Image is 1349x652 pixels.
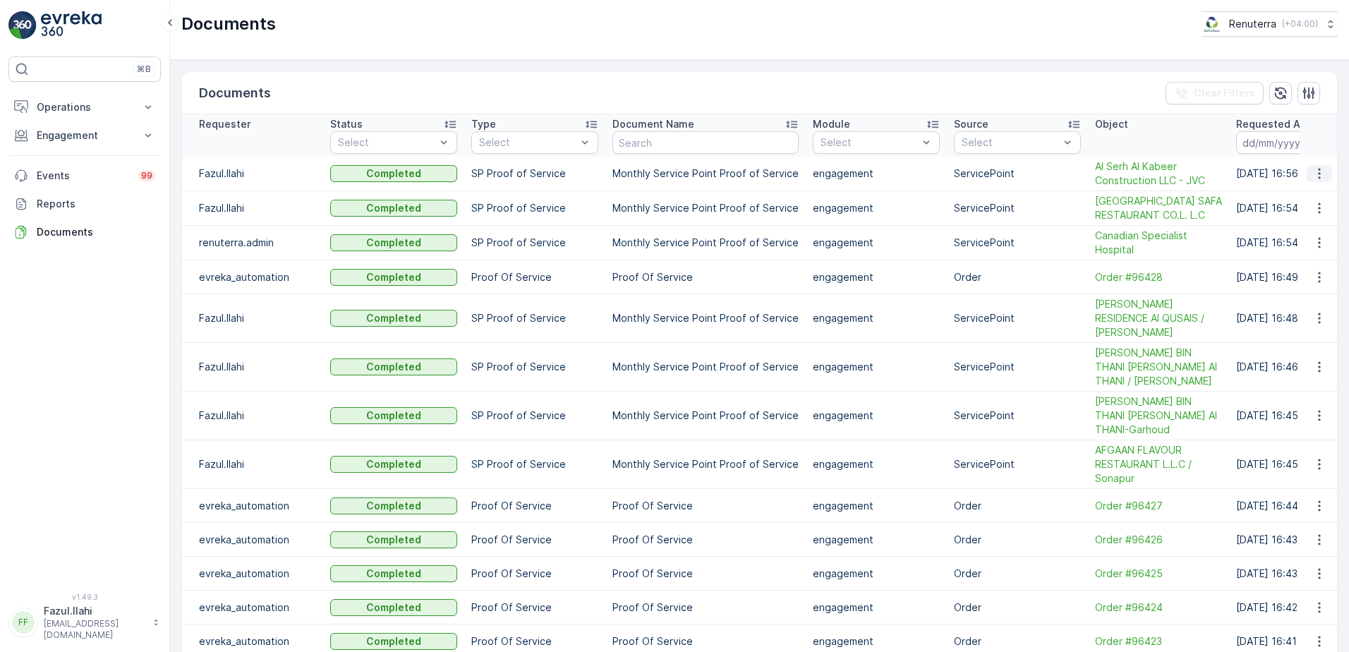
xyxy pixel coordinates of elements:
td: Proof Of Service [464,557,605,591]
p: Completed [366,311,421,325]
p: [EMAIL_ADDRESS][DOMAIN_NAME] [44,618,145,641]
button: Completed [330,633,457,650]
td: Monthly Service Point Proof of Service [605,440,806,489]
td: Fazul.Ilahi [182,440,323,489]
td: Order [947,523,1088,557]
td: engagement [806,489,947,523]
td: SP Proof of Service [464,392,605,440]
p: Requested At [1236,117,1305,131]
td: engagement [806,557,947,591]
td: engagement [806,523,947,557]
td: Fazul.Ilahi [182,343,323,392]
span: [PERSON_NAME] BIN THANI [PERSON_NAME] Al THANI-Garhoud [1095,394,1222,437]
p: Completed [366,409,421,423]
a: Al Serh Al Kabeer Construction LLC - JVC [1095,159,1222,188]
button: Completed [330,234,457,251]
td: SP Proof of Service [464,157,605,191]
td: Monthly Service Point Proof of Service [605,343,806,392]
p: Completed [366,600,421,615]
a: RASHID BIN THANI KHALAF Al THANI / Deira Naif [1095,346,1222,388]
a: Order #96426 [1095,533,1222,547]
button: Completed [330,407,457,424]
a: Events99 [8,162,161,190]
span: v 1.49.3 [8,593,161,601]
p: Operations [37,100,133,114]
p: Documents [199,83,271,103]
p: Type [471,117,496,131]
p: Select [338,135,435,150]
img: Screenshot_2024-07-26_at_13.33.01.png [1202,16,1223,32]
p: Completed [366,201,421,215]
td: SP Proof of Service [464,440,605,489]
button: Renuterra(+04:00) [1202,11,1338,37]
td: ServicePoint [947,294,1088,343]
td: evreka_automation [182,260,323,294]
span: Order #96428 [1095,270,1222,284]
td: Monthly Service Point Proof of Service [605,226,806,260]
td: Proof Of Service [605,489,806,523]
td: Fazul.Ilahi [182,157,323,191]
button: Completed [330,200,457,217]
td: Proof Of Service [464,260,605,294]
td: engagement [806,343,947,392]
td: Order [947,260,1088,294]
p: Engagement [37,128,133,143]
p: Status [330,117,363,131]
p: Fazul.Ilahi [44,604,145,618]
td: Proof Of Service [605,591,806,624]
a: Canadian Specialist Hospital [1095,229,1222,257]
p: ( +04:00 ) [1282,18,1318,30]
a: WADI AL SAFA RESTAURANT CO.L. L.C [1095,194,1222,222]
p: Clear Filters [1194,86,1255,100]
td: ServicePoint [947,440,1088,489]
p: Completed [366,360,421,374]
button: Completed [330,358,457,375]
td: engagement [806,260,947,294]
button: Completed [330,165,457,182]
td: SP Proof of Service [464,294,605,343]
div: FF [12,611,35,634]
td: engagement [806,591,947,624]
p: ⌘B [137,64,151,75]
span: Order #96424 [1095,600,1222,615]
td: Order [947,557,1088,591]
td: engagement [806,294,947,343]
button: Completed [330,565,457,582]
span: [PERSON_NAME] RESIDENCE Al QUSAIS / [PERSON_NAME] [1095,297,1222,339]
button: Completed [330,599,457,616]
p: Completed [366,499,421,513]
span: Order #96423 [1095,634,1222,648]
p: Completed [366,167,421,181]
td: Monthly Service Point Proof of Service [605,392,806,440]
a: RASHID BIN THANI KHALAF Al THANI-Garhoud [1095,394,1222,437]
td: engagement [806,226,947,260]
p: Completed [366,567,421,581]
button: Completed [330,456,457,473]
td: Order [947,489,1088,523]
td: Proof Of Service [605,523,806,557]
p: Completed [366,236,421,250]
button: Completed [330,497,457,514]
button: Engagement [8,121,161,150]
span: [PERSON_NAME] BIN THANI [PERSON_NAME] Al THANI / [PERSON_NAME] [1095,346,1222,388]
a: Documents [8,218,161,246]
td: evreka_automation [182,489,323,523]
a: Order #96425 [1095,567,1222,581]
p: Completed [366,634,421,648]
td: SP Proof of Service [464,226,605,260]
a: Reports [8,190,161,218]
p: 99 [141,170,152,181]
p: Requester [199,117,250,131]
p: Events [37,169,130,183]
p: Completed [366,457,421,471]
td: engagement [806,440,947,489]
td: ServicePoint [947,392,1088,440]
td: Proof Of Service [605,260,806,294]
td: evreka_automation [182,591,323,624]
td: Fazul.Ilahi [182,294,323,343]
p: Select [479,135,576,150]
td: Proof Of Service [464,591,605,624]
